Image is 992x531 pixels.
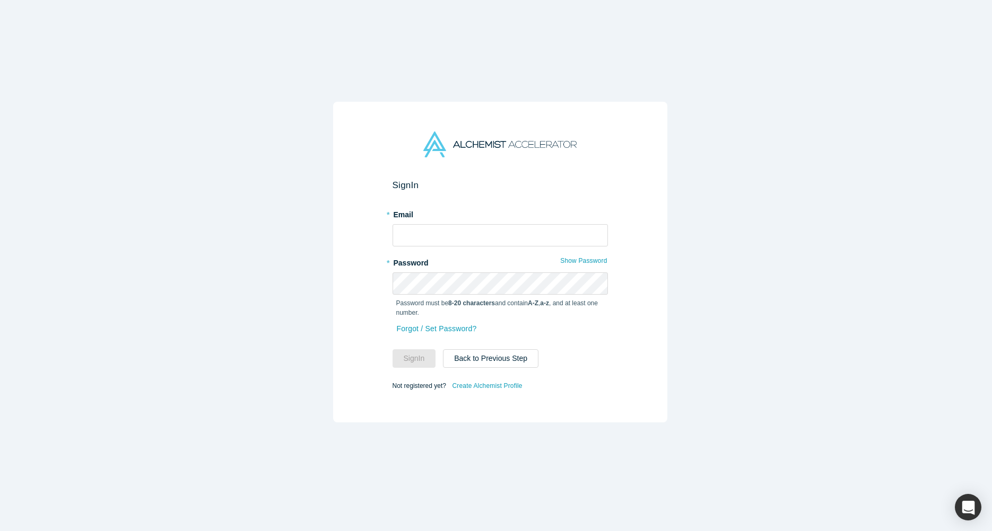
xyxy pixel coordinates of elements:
[528,299,538,307] strong: A-Z
[396,298,604,317] p: Password must be and contain , , and at least one number.
[540,299,549,307] strong: a-z
[423,131,576,157] img: Alchemist Accelerator Logo
[393,382,446,390] span: Not registered yet?
[443,349,538,368] button: Back to Previous Step
[393,349,436,368] button: SignIn
[396,320,477,338] a: Forgot / Set Password?
[451,379,523,393] a: Create Alchemist Profile
[560,254,607,268] button: Show Password
[393,206,608,220] label: Email
[393,180,608,191] h2: Sign In
[393,254,608,269] label: Password
[448,299,495,307] strong: 8-20 characters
